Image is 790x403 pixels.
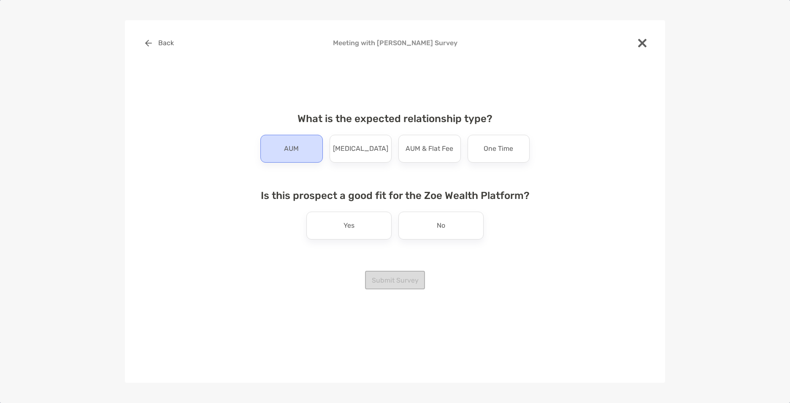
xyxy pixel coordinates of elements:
[145,40,152,46] img: button icon
[638,39,647,47] img: close modal
[138,34,180,52] button: Back
[284,142,299,155] p: AUM
[138,39,652,47] h4: Meeting with [PERSON_NAME] Survey
[406,142,453,155] p: AUM & Flat Fee
[333,142,388,155] p: [MEDICAL_DATA]
[344,219,354,232] p: Yes
[437,219,445,232] p: No
[254,113,536,125] h4: What is the expected relationship type?
[254,190,536,201] h4: Is this prospect a good fit for the Zoe Wealth Platform?
[484,142,513,155] p: One Time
